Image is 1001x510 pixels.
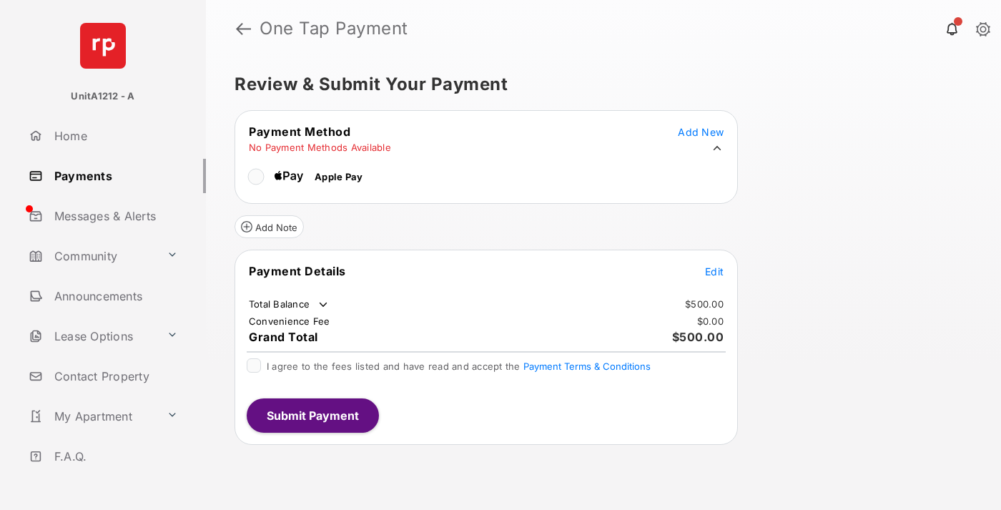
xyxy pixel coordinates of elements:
[235,76,961,93] h5: Review & Submit Your Payment
[260,20,408,37] strong: One Tap Payment
[678,124,724,139] button: Add New
[672,330,724,344] span: $500.00
[684,298,724,310] td: $500.00
[248,141,392,154] td: No Payment Methods Available
[23,239,161,273] a: Community
[267,361,651,372] span: I agree to the fees listed and have read and accept the
[235,215,304,238] button: Add Note
[248,298,330,312] td: Total Balance
[523,361,651,372] button: I agree to the fees listed and have read and accept the
[705,265,724,278] span: Edit
[23,119,206,153] a: Home
[80,23,126,69] img: svg+xml;base64,PHN2ZyB4bWxucz0iaHR0cDovL3d3dy53My5vcmcvMjAwMC9zdmciIHdpZHRoPSI2NCIgaGVpZ2h0PSI2NC...
[23,319,161,353] a: Lease Options
[23,439,206,474] a: F.A.Q.
[71,89,134,104] p: UnitA1212 - A
[249,124,350,139] span: Payment Method
[696,315,724,328] td: $0.00
[23,399,161,433] a: My Apartment
[247,398,379,433] button: Submit Payment
[23,279,206,313] a: Announcements
[23,159,206,193] a: Payments
[23,359,206,393] a: Contact Property
[678,126,724,138] span: Add New
[249,264,346,278] span: Payment Details
[315,171,363,182] span: Apple Pay
[249,330,318,344] span: Grand Total
[705,264,724,278] button: Edit
[23,199,206,233] a: Messages & Alerts
[248,315,331,328] td: Convenience Fee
